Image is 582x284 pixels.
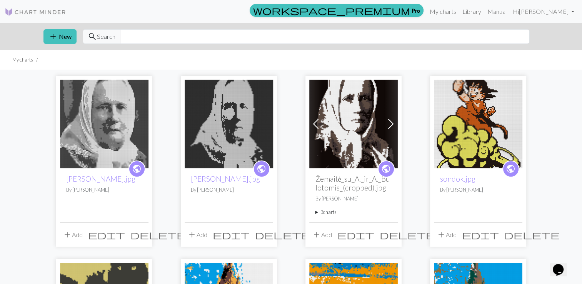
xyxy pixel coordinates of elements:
a: My charts [427,4,459,19]
button: Add [185,227,210,242]
img: Zemaitė.jpg [60,80,148,168]
a: public [502,160,519,177]
img: sondok.jpg [434,80,522,168]
i: Edit [213,230,250,239]
a: Hi[PERSON_NAME] [510,4,577,19]
span: search [88,31,97,42]
iframe: chat widget [550,253,574,276]
button: Add [309,227,335,242]
span: public [381,163,391,175]
p: By [PERSON_NAME] [315,195,392,202]
p: By [PERSON_NAME] [66,186,142,194]
i: public [257,161,266,177]
span: add [187,229,197,240]
button: Edit [335,227,377,242]
span: public [257,163,266,175]
i: Edit [88,230,125,239]
i: public [132,161,142,177]
button: Edit [210,227,252,242]
span: public [506,163,515,175]
i: Edit [337,230,374,239]
i: public [381,161,391,177]
li: My charts [12,56,33,63]
a: Library [459,4,484,19]
span: add [437,229,446,240]
button: Add [60,227,85,242]
button: Edit [459,227,502,242]
a: public [128,160,145,177]
span: edit [337,229,374,240]
a: public [253,160,270,177]
span: delete [380,229,435,240]
i: public [506,161,515,177]
p: By [PERSON_NAME] [191,186,267,194]
span: delete [130,229,186,240]
button: New [43,29,77,44]
button: Delete [128,227,188,242]
span: Search [97,32,115,41]
span: add [63,229,72,240]
img: Logo [5,7,66,17]
a: Pro [250,4,424,17]
i: Edit [462,230,499,239]
span: delete [255,229,310,240]
a: sondok.jpg [434,119,522,127]
button: Delete [502,227,562,242]
a: Manual [484,4,510,19]
span: public [132,163,142,175]
a: public [378,160,395,177]
summary: 3charts [315,209,392,216]
button: Add [434,227,459,242]
a: [PERSON_NAME].jpg [191,174,260,183]
button: Edit [85,227,128,242]
a: Zemaitė.jpg [60,119,148,127]
a: Zemaitė.jpg [185,119,273,127]
span: edit [462,229,499,240]
span: delete [504,229,560,240]
button: Delete [252,227,313,242]
span: add [312,229,321,240]
a: [PERSON_NAME].jpg [66,174,135,183]
span: workspace_premium [253,5,410,16]
img: Žemaitė_su_A._ir_A._Bulotomis_(cropped).jpg [309,80,398,168]
img: Zemaitė.jpg [185,80,273,168]
span: add [48,31,58,42]
a: Žemaitė_su_A._ir_A._Bulotomis_(cropped).jpg [309,119,398,127]
p: By [PERSON_NAME] [440,186,516,194]
a: sondok.jpg [440,174,475,183]
span: edit [88,229,125,240]
h2: Žemaitė_su_A._ir_A._Bulotomis_(cropped).jpg [315,174,392,192]
span: edit [213,229,250,240]
button: Delete [377,227,438,242]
